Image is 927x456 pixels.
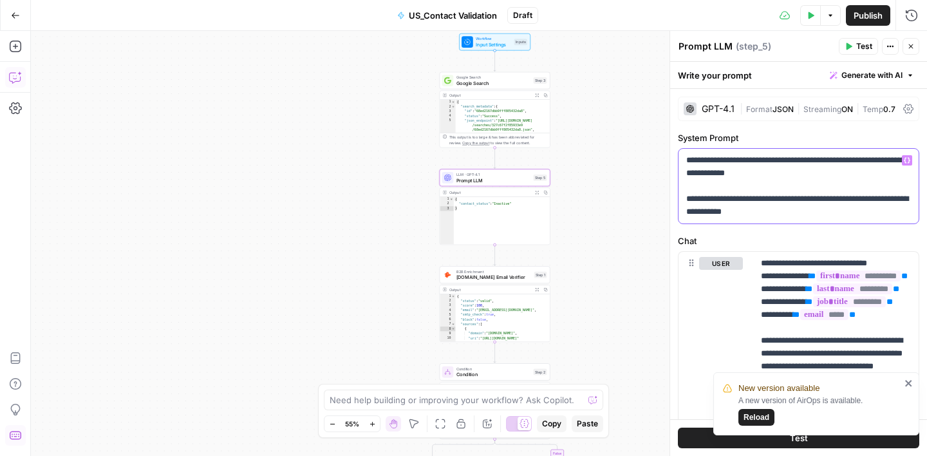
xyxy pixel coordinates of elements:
div: B2B Enrichment[DOMAIN_NAME] Email VerifierStep 1Output{ "status":"valid", "score":100, "email":"[... [440,266,550,342]
div: 2 [440,299,455,303]
div: LLM · GPT-4.1Prompt LLMStep 5Output{ "contact_status":"Inactive"} [440,169,550,245]
div: Step 5 [533,175,547,181]
span: Condition [456,371,530,378]
span: Copy [542,418,561,430]
div: GPT-4.1 [702,104,735,113]
span: Condition [456,366,530,372]
div: Step 3 [533,77,547,84]
button: Paste [572,415,603,432]
div: A new version of AirOps is available. [738,395,901,426]
div: This output is too large & has been abbreviated for review. to view the full content. [449,135,547,146]
span: ON [841,104,853,114]
span: Google Search [456,79,530,86]
div: 8 [440,327,455,331]
span: ( step_5 ) [736,40,771,53]
span: [DOMAIN_NAME] Email Verifier [456,274,531,281]
span: Google Search [456,75,530,81]
g: Edge from step_3 to step_5 [494,147,496,168]
div: 3 [440,303,455,308]
label: System Prompt [678,131,919,144]
span: Generate with AI [841,70,903,81]
span: Toggle code folding, rows 1 through 51 [451,294,455,299]
g: Edge from start to step_3 [494,50,496,71]
div: 1 [440,100,455,104]
div: 3 [440,206,454,211]
span: Temp [863,104,883,114]
div: 5 [440,119,455,133]
span: Draft [513,10,532,21]
span: Format [746,104,772,114]
button: US_Contact Validation [389,5,505,26]
label: Chat [678,234,919,247]
div: Inputs [514,39,528,45]
div: 2 [440,202,454,206]
span: Toggle code folding, rows 7 through 50 [451,322,455,327]
span: Prompt LLM [456,176,530,184]
button: Test [678,428,919,448]
div: 7 [440,322,455,327]
span: US_Contact Validation [409,9,497,22]
span: | [794,102,803,115]
span: Reload [744,412,769,423]
g: Edge from step_5 to step_1 [494,245,496,265]
button: close [904,378,913,388]
span: JSON [772,104,794,114]
span: Test [790,432,808,444]
g: Edge from step_1 to step_2 [494,342,496,363]
span: Toggle code folding, rows 8 through 14 [451,327,455,331]
div: ConditionConditionStep 2Output**** * [440,363,550,439]
span: Test [856,41,872,52]
div: 6 [440,318,455,322]
div: WorkflowInput SettingsInputs [440,33,550,51]
div: 5 [440,312,455,317]
div: 4 [440,114,455,119]
div: Step 2 [533,369,547,375]
div: Output [449,287,530,292]
span: Workflow [476,36,511,42]
span: 0.7 [883,104,895,114]
span: LLM · GPT-4.1 [456,171,530,177]
span: New version available [738,382,819,395]
span: Paste [577,418,598,430]
button: Publish [846,5,890,26]
span: | [853,102,863,115]
span: Input Settings [476,41,511,48]
div: Google SearchGoogle SearchStep 3Output{ "search_metadata":{ "id":"68ed2167dbb9fff805432da8", "sta... [440,72,550,148]
div: 1 [440,197,454,202]
button: Copy [537,415,566,432]
textarea: Prompt LLM [679,40,733,53]
button: Test [839,38,878,55]
img: pldo0csms1a1dhwc6q9p59if9iaj [444,271,451,278]
button: Generate with AI [825,67,919,84]
span: Publish [854,9,883,22]
div: 4 [440,308,455,312]
span: B2B Enrichment [456,269,531,274]
div: Output [449,92,530,98]
button: Reload [738,409,774,426]
div: 9 [440,331,455,336]
span: Copy the output [462,141,489,146]
span: Toggle code folding, rows 1 through 3 [449,197,453,202]
span: Toggle code folding, rows 2 through 12 [451,104,455,109]
div: Write your prompt [670,62,927,88]
span: Toggle code folding, rows 1 through 38 [451,100,455,104]
div: 1 [440,294,455,299]
span: Streaming [803,104,841,114]
div: 10 [440,336,455,345]
span: | [740,102,746,115]
span: 55% [345,419,359,429]
div: Step 1 [534,272,547,278]
div: Output [449,189,530,195]
button: user [699,257,743,270]
div: 2 [440,104,455,109]
div: 3 [440,109,455,113]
